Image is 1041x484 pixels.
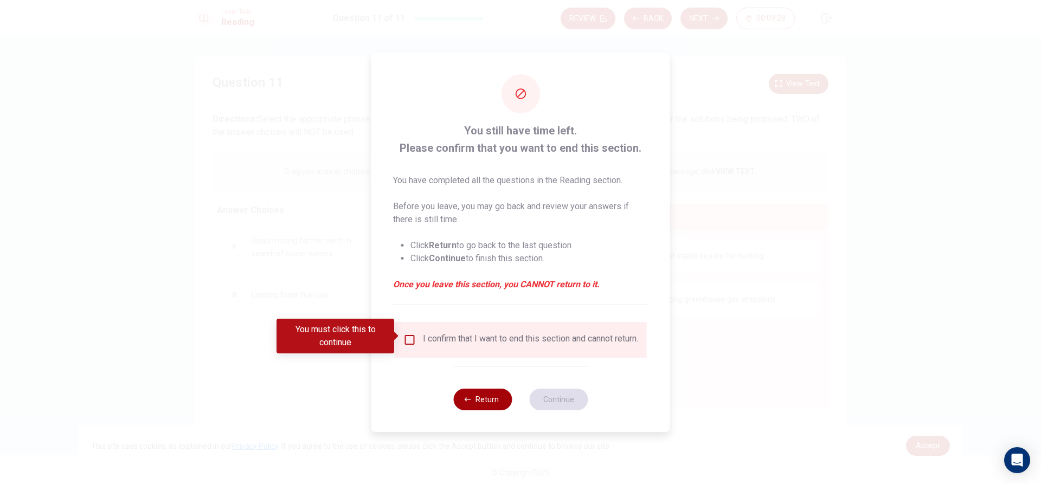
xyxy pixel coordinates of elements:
li: Click to finish this section. [410,252,648,265]
span: You still have time left. Please confirm that you want to end this section. [393,122,648,157]
button: Return [453,389,512,410]
div: You must click this to continue [277,319,394,353]
strong: Continue [429,253,466,263]
li: Click to go back to the last question [410,239,648,252]
p: You have completed all the questions in the Reading section. [393,174,648,187]
p: Before you leave, you may go back and review your answers if there is still time. [393,200,648,226]
button: Continue [529,389,588,410]
strong: Return [429,240,457,250]
span: You must click this to continue [403,333,416,346]
em: Once you leave this section, you CANNOT return to it. [393,278,648,291]
div: I confirm that I want to end this section and cannot return. [423,333,638,346]
div: Open Intercom Messenger [1004,447,1030,473]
